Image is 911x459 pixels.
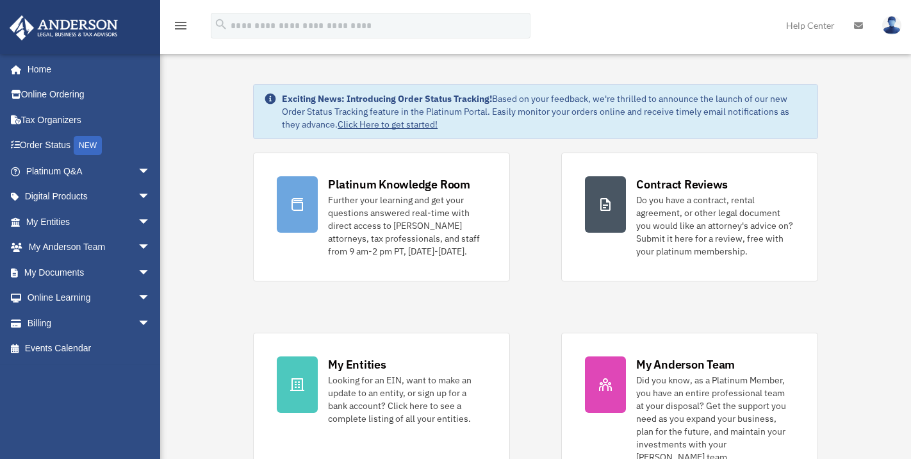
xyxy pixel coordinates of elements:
[9,184,170,210] a: Digital Productsarrow_drop_down
[9,235,170,260] a: My Anderson Teamarrow_drop_down
[882,16,901,35] img: User Pic
[328,194,486,258] div: Further your learning and get your questions answered real-time with direct access to [PERSON_NAM...
[138,285,163,312] span: arrow_drop_down
[282,92,807,131] div: Based on your feedback, we're thrilled to announce the launch of our new Order Status Tracking fe...
[328,356,386,372] div: My Entities
[74,136,102,155] div: NEW
[138,235,163,261] span: arrow_drop_down
[328,374,486,425] div: Looking for an EIN, want to make an update to an entity, or sign up for a bank account? Click her...
[282,93,492,104] strong: Exciting News: Introducing Order Status Tracking!
[9,285,170,311] a: Online Learningarrow_drop_down
[214,17,228,31] i: search
[9,133,170,159] a: Order StatusNEW
[9,56,163,82] a: Home
[253,153,510,281] a: Platinum Knowledge Room Further your learning and get your questions answered real-time with dire...
[636,176,728,192] div: Contract Reviews
[561,153,818,281] a: Contract Reviews Do you have a contract, rental agreement, or other legal document you would like...
[9,260,170,285] a: My Documentsarrow_drop_down
[328,176,470,192] div: Platinum Knowledge Room
[636,194,794,258] div: Do you have a contract, rental agreement, or other legal document you would like an attorney's ad...
[9,209,170,235] a: My Entitiesarrow_drop_down
[6,15,122,40] img: Anderson Advisors Platinum Portal
[138,310,163,337] span: arrow_drop_down
[9,158,170,184] a: Platinum Q&Aarrow_drop_down
[636,356,735,372] div: My Anderson Team
[9,336,170,362] a: Events Calendar
[138,158,163,185] span: arrow_drop_down
[9,82,170,108] a: Online Ordering
[173,22,188,33] a: menu
[138,184,163,210] span: arrow_drop_down
[138,209,163,235] span: arrow_drop_down
[173,18,188,33] i: menu
[9,107,170,133] a: Tax Organizers
[138,260,163,286] span: arrow_drop_down
[9,310,170,336] a: Billingarrow_drop_down
[338,119,438,130] a: Click Here to get started!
